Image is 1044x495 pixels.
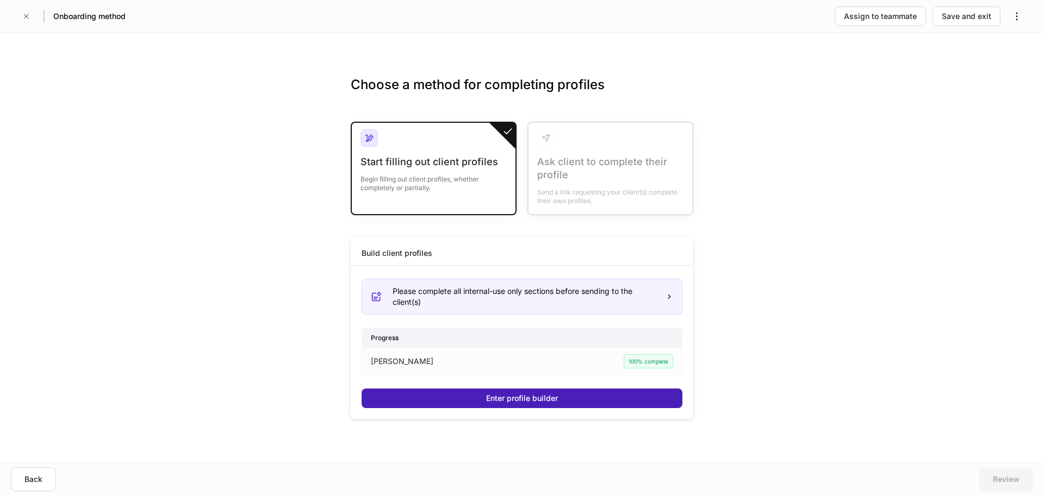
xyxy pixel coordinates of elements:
[371,356,433,367] p: [PERSON_NAME]
[24,474,42,485] div: Back
[11,467,56,491] button: Back
[361,155,507,168] div: Start filling out client profiles
[844,11,917,22] div: Assign to teammate
[393,286,657,308] div: Please complete all internal-use only sections before sending to the client(s)
[933,7,1000,26] button: Save and exit
[624,354,673,368] div: 100% complete
[835,7,926,26] button: Assign to teammate
[362,328,682,347] div: Progress
[53,11,126,22] h5: Onboarding method
[486,393,558,404] div: Enter profile builder
[362,248,432,259] div: Build client profiles
[993,474,1020,485] div: Review
[351,76,693,111] h3: Choose a method for completing profiles
[362,389,682,408] button: Enter profile builder
[942,11,991,22] div: Save and exit
[361,168,507,192] div: Begin filling out client profiles, whether completely or partially.
[979,467,1033,491] button: Review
